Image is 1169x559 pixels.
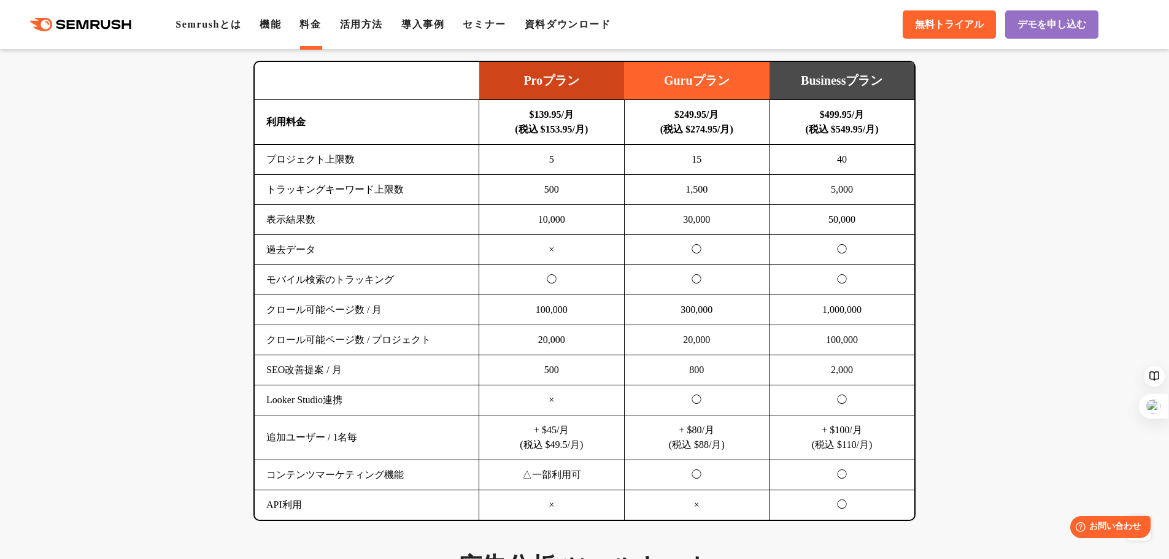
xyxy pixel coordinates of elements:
td: ◯ [770,460,915,490]
b: $139.95/月 (税込 $153.95/月) [515,109,588,134]
td: ◯ [624,385,770,415]
td: × [624,490,770,520]
td: ◯ [479,265,625,295]
b: $249.95/月 (税込 $274.95/月) [660,109,733,134]
td: 2,000 [770,355,915,385]
td: 5,000 [770,175,915,205]
td: 15 [624,145,770,175]
a: 無料トライアル [903,10,996,39]
td: 10,000 [479,205,625,235]
td: API利用 [255,490,479,520]
td: + $45/月 (税込 $49.5/月) [479,415,625,460]
td: ◯ [770,385,915,415]
td: 追加ユーザー / 1名毎 [255,415,479,460]
b: $499.95/月 (税込 $549.95/月) [805,109,878,134]
div: ドメイン概要 [55,79,102,87]
td: ◯ [770,490,915,520]
b: 利用料金 [266,117,306,127]
img: website_grey.svg [20,32,29,43]
span: デモを申し込む [1017,18,1086,31]
td: 過去データ [255,235,479,265]
td: Proプラン [479,62,625,100]
a: 機能 [260,19,281,29]
a: Semrushとは [176,19,241,29]
td: ◯ [624,235,770,265]
td: プロジェクト上限数 [255,145,479,175]
td: 40 [770,145,915,175]
td: Guruプラン [624,62,770,100]
div: v 4.0.25 [34,20,60,29]
td: 100,000 [770,325,915,355]
td: 300,000 [624,295,770,325]
iframe: Help widget launcher [1060,511,1155,546]
td: 5 [479,145,625,175]
td: ◯ [624,460,770,490]
td: 20,000 [624,325,770,355]
span: 無料トライアル [915,18,984,31]
td: 30,000 [624,205,770,235]
td: ◯ [770,265,915,295]
td: × [479,385,625,415]
td: + $80/月 (税込 $88/月) [624,415,770,460]
td: × [479,235,625,265]
td: × [479,490,625,520]
td: モバイル検索のトラッキング [255,265,479,295]
td: 800 [624,355,770,385]
td: ◯ [624,265,770,295]
td: SEO改善提案 / 月 [255,355,479,385]
td: 20,000 [479,325,625,355]
div: キーワード流入 [142,79,198,87]
td: 表示結果数 [255,205,479,235]
td: Businessプラン [770,62,915,100]
a: 導入事例 [401,19,444,29]
div: ドメイン: [DOMAIN_NAME] [32,32,142,43]
td: 500 [479,175,625,205]
img: logo_orange.svg [20,20,29,29]
td: 1,000,000 [770,295,915,325]
a: デモを申し込む [1005,10,1098,39]
td: クロール可能ページ数 / プロジェクト [255,325,479,355]
td: トラッキングキーワード上限数 [255,175,479,205]
td: 500 [479,355,625,385]
td: クロール可能ページ数 / 月 [255,295,479,325]
td: + $100/月 (税込 $110/月) [770,415,915,460]
a: 資料ダウンロード [525,19,611,29]
td: △一部利用可 [479,460,625,490]
img: tab_keywords_by_traffic_grey.svg [129,77,139,87]
td: Looker Studio連携 [255,385,479,415]
td: 100,000 [479,295,625,325]
td: 50,000 [770,205,915,235]
a: 活用方法 [340,19,383,29]
td: 1,500 [624,175,770,205]
td: コンテンツマーケティング機能 [255,460,479,490]
img: tab_domain_overview_orange.svg [42,77,52,87]
td: ◯ [770,235,915,265]
a: 料金 [299,19,321,29]
a: セミナー [463,19,506,29]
